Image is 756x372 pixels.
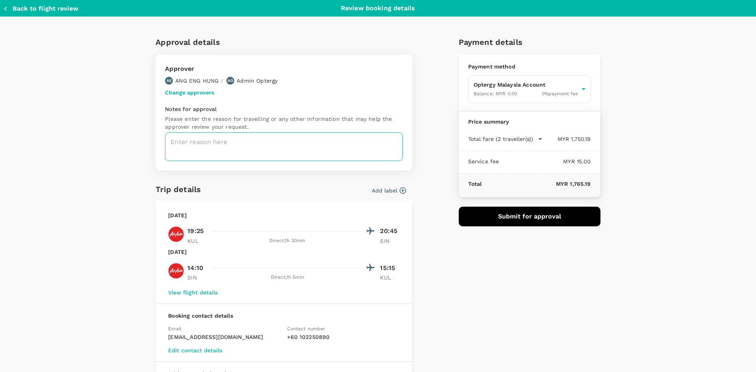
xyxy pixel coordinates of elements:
p: [EMAIL_ADDRESS][DOMAIN_NAME] [168,333,281,341]
div: Direct , 1h 5min [212,274,363,281]
p: Admin Optergy [237,77,278,85]
p: MYR 1,765.19 [482,180,591,188]
span: Balance : MYR 0.00 [474,91,517,96]
p: + 60 102250890 [287,333,400,341]
button: Total fare (2 traveller(s)) [468,135,543,143]
p: Price summary [468,118,591,126]
p: KUL [380,274,400,281]
div: Optergy Malaysia AccountBalance: MYR 0.000%payment fee [468,75,591,103]
div: Direct , 1h 20min [212,237,363,245]
p: ANG ENG HUNG [175,77,219,85]
p: 20:45 [380,226,400,236]
p: Payment method [468,63,591,70]
button: Change approvers [165,89,214,96]
p: MYR 15.00 [499,157,591,165]
p: Review booking details [341,4,415,13]
img: AK [168,226,184,242]
p: Booking contact details [168,312,400,320]
p: Service fee [468,157,499,165]
p: AE [167,78,172,83]
p: Total [468,180,482,188]
p: Optergy Malaysia Account [474,81,578,89]
button: Edit contact details [168,347,222,353]
h6: Approval details [156,36,412,48]
span: 0 % payment fee [542,91,578,96]
p: KUL [187,237,207,245]
img: AK [168,263,184,279]
p: SIN [380,237,400,245]
h6: Trip details [156,183,201,196]
p: 14:10 [187,263,203,273]
h6: Payment details [459,36,600,48]
p: [DATE] [168,248,187,256]
span: Contact number [287,326,325,331]
button: Submit for approval [459,207,600,226]
p: 15:15 [380,263,400,273]
p: Please enter the reason for travelling or any other information that may help the approver review... [165,115,403,131]
button: Back to flight review [3,5,78,13]
p: Notes for approval [165,105,403,113]
span: Email [168,326,182,331]
p: [DATE] [168,211,187,219]
p: 19:25 [187,226,204,236]
p: AO [228,78,233,83]
button: View flight details [168,289,218,296]
p: / [221,77,223,85]
p: Total fare (2 traveller(s)) [468,135,533,143]
p: SIN [187,274,207,281]
p: MYR 1,750.19 [543,135,591,143]
button: Add label [372,187,406,194]
p: Approver [165,64,278,74]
